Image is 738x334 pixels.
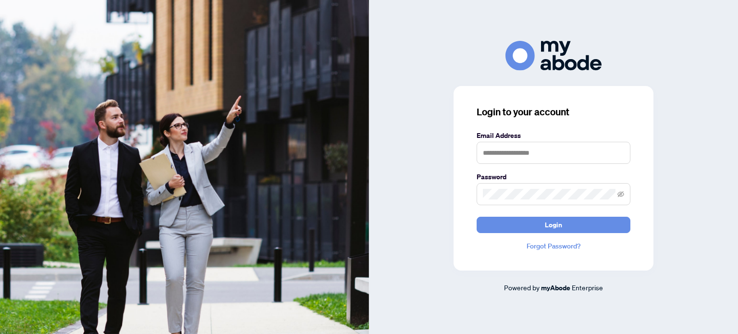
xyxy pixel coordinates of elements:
[504,283,540,292] span: Powered by
[572,283,603,292] span: Enterprise
[477,130,630,141] label: Email Address
[477,172,630,182] label: Password
[541,283,570,293] a: myAbode
[477,105,630,119] h3: Login to your account
[505,41,602,70] img: ma-logo
[477,241,630,251] a: Forgot Password?
[545,217,562,233] span: Login
[617,191,624,198] span: eye-invisible
[477,217,630,233] button: Login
